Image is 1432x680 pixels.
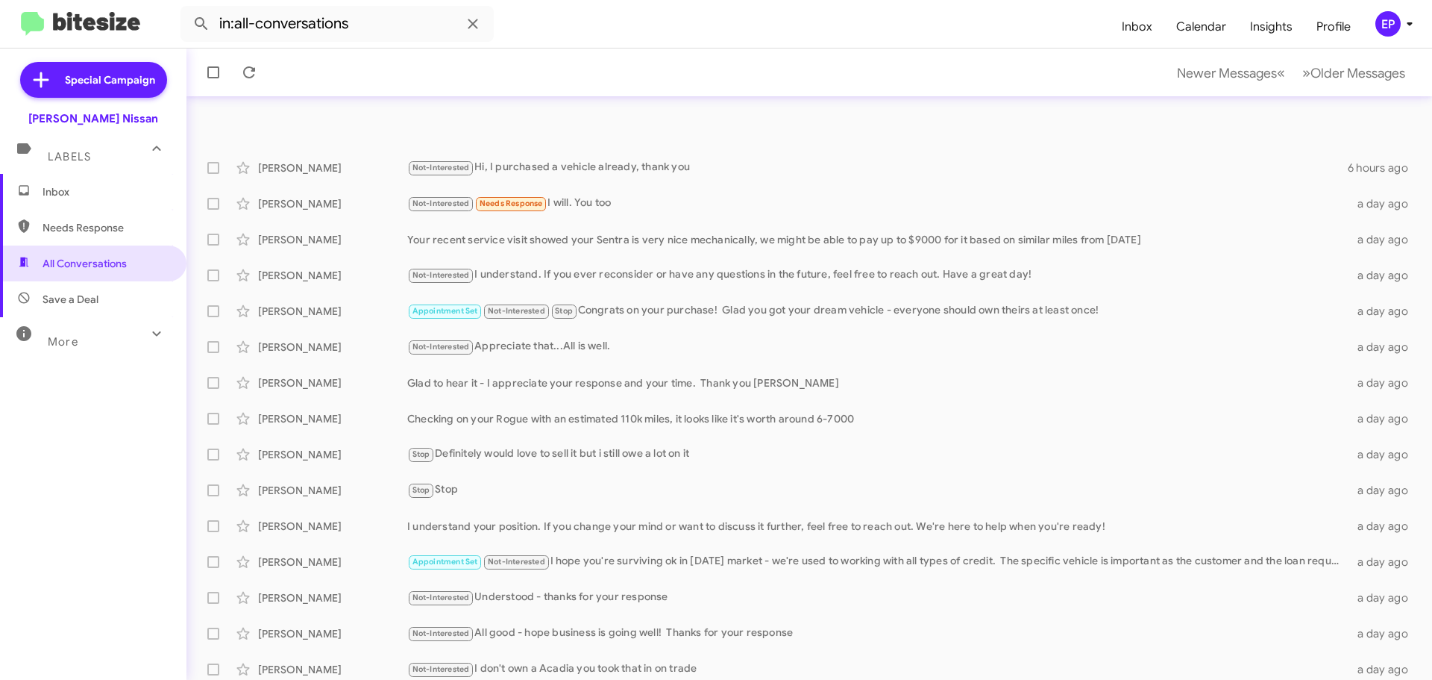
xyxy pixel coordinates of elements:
div: Stop [407,481,1348,499]
div: [PERSON_NAME] [258,662,407,677]
span: Labels [48,150,91,163]
div: Hi, I purchased a vehicle already, thank you [407,159,1348,176]
span: Appointment Set [412,557,478,567]
div: a day ago [1348,483,1420,498]
div: a day ago [1348,340,1420,355]
div: a day ago [1348,196,1420,211]
div: a day ago [1348,626,1420,641]
div: I understand. If you ever reconsider or have any questions in the future, feel free to reach out.... [407,266,1348,284]
div: a day ago [1348,232,1420,247]
div: a day ago [1348,411,1420,426]
a: Profile [1304,5,1363,49]
div: [PERSON_NAME] [258,375,407,390]
div: [PERSON_NAME] Nissan [28,111,158,126]
span: Not-Interested [412,342,470,352]
div: [PERSON_NAME] [258,519,407,534]
a: Inbox [1110,5,1164,49]
span: Not-Interested [488,306,545,316]
button: Previous [1168,57,1294,88]
span: Appointment Set [412,306,478,316]
span: Stop [412,485,430,495]
div: [PERSON_NAME] [258,411,407,426]
input: Search [180,6,494,42]
div: a day ago [1348,519,1420,534]
button: EP [1363,11,1416,37]
span: Needs Response [43,220,169,235]
div: a day ago [1348,268,1420,283]
span: Special Campaign [65,72,155,87]
span: Not-Interested [412,199,470,208]
div: Definitely would love to sell it but i still owe a lot on it [407,446,1348,463]
span: Not-Interested [488,557,545,567]
div: Appreciate that...All is well. [407,338,1348,355]
div: Checking on your Rogue with an estimated 110k miles, it looks like it's worth around 6-7000 [407,411,1348,426]
span: Save a Deal [43,292,98,307]
div: All good - hope business is going well! Thanks for your response [407,625,1348,642]
div: [PERSON_NAME] [258,483,407,498]
div: a day ago [1348,662,1420,677]
span: Stop [555,306,573,316]
span: More [48,335,78,349]
span: Not-Interested [412,163,470,172]
div: I will. You too [407,195,1348,212]
span: Not-Interested [412,593,470,602]
span: All Conversations [43,256,127,271]
span: Inbox [43,184,169,199]
div: I understand your position. If you change your mind or want to discuss it further, feel free to r... [407,519,1348,534]
span: Older Messages [1310,65,1405,81]
span: Newer Messages [1177,65,1277,81]
div: [PERSON_NAME] [258,232,407,247]
nav: Page navigation example [1169,57,1414,88]
a: Special Campaign [20,62,167,98]
a: Calendar [1164,5,1238,49]
div: I hope you're surviving ok in [DATE] market - we're used to working with all types of credit. The... [407,553,1348,570]
div: a day ago [1348,590,1420,605]
div: [PERSON_NAME] [258,590,407,605]
div: Glad to hear it - I appreciate your response and your time. Thank you [PERSON_NAME] [407,375,1348,390]
div: [PERSON_NAME] [258,555,407,570]
a: Insights [1238,5,1304,49]
div: a day ago [1348,447,1420,462]
div: Understood - thanks for your response [407,589,1348,606]
div: a day ago [1348,304,1420,319]
div: [PERSON_NAME] [258,304,407,319]
div: [PERSON_NAME] [258,160,407,175]
span: » [1302,63,1310,82]
span: Not-Interested [412,628,470,638]
div: [PERSON_NAME] [258,268,407,283]
div: [PERSON_NAME] [258,447,407,462]
span: Not-Interested [412,270,470,280]
button: Next [1293,57,1414,88]
span: Needs Response [480,199,543,208]
div: I don't own a Acadia you took that in on trade [407,661,1348,678]
div: [PERSON_NAME] [258,196,407,211]
span: « [1277,63,1285,82]
div: [PERSON_NAME] [258,626,407,641]
div: EP [1375,11,1401,37]
div: Your recent service visit showed your Sentra is very nice mechanically, we might be able to pay u... [407,232,1348,247]
div: 6 hours ago [1348,160,1420,175]
span: Not-Interested [412,664,470,674]
div: Congrats on your purchase! Glad you got your dream vehicle - everyone should own theirs at least ... [407,302,1348,319]
div: a day ago [1348,375,1420,390]
div: a day ago [1348,555,1420,570]
div: [PERSON_NAME] [258,340,407,355]
span: Stop [412,449,430,459]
